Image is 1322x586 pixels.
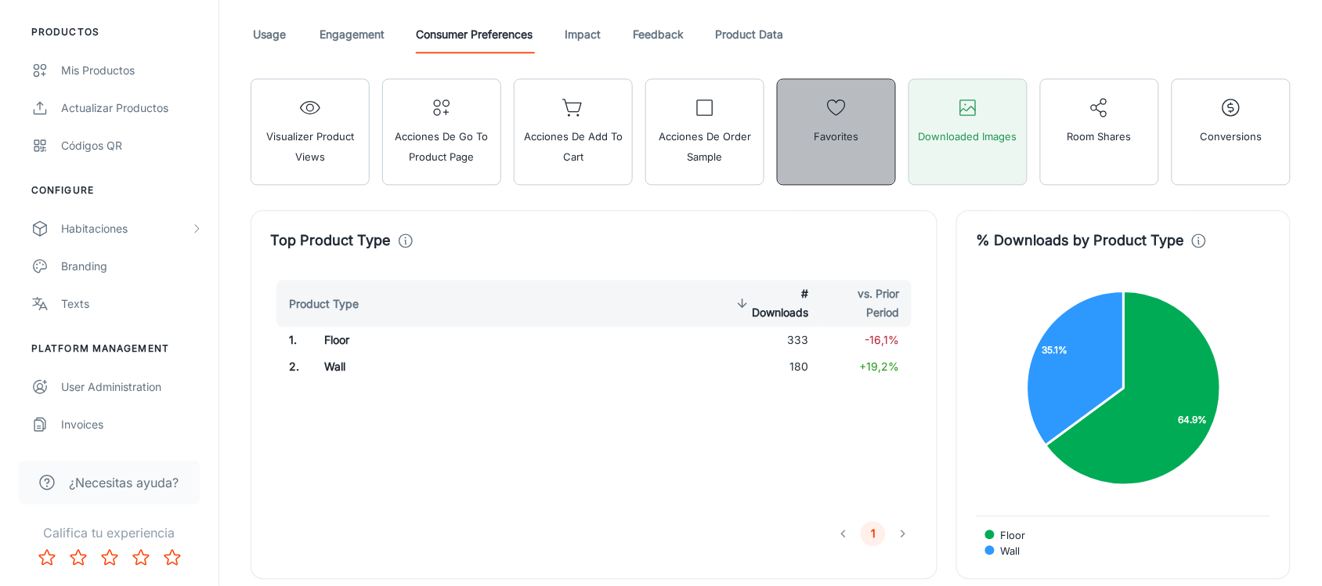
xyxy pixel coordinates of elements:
span: # Downloads [732,284,809,322]
span: Room Shares [1067,126,1132,146]
button: Conversions [1172,78,1291,185]
span: +19,2% [859,360,899,373]
h4: Top Product Type [270,230,391,251]
div: Branding [61,258,203,275]
div: Mis productos [61,62,203,79]
div: User Administration [61,378,203,396]
button: Rate 4 star [125,542,157,573]
button: Acciones de Add to Cart [514,78,633,185]
h4: % Downloads by Product Type [976,230,1184,251]
td: 2 . [270,353,312,380]
button: Rate 2 star [63,542,94,573]
td: Wall [312,353,594,380]
span: Acciones de Go To Product Page [392,126,491,167]
span: Acciones de Order Sample [656,126,754,167]
td: Floor [312,327,594,353]
span: Floor [989,528,1026,542]
a: Impact [564,16,601,53]
button: Rate 3 star [94,542,125,573]
td: 180 [720,353,822,380]
td: 333 [720,327,822,353]
button: page 1 [861,521,886,546]
div: Habitaciones [61,220,190,237]
div: Texts [61,295,203,313]
span: Conversions [1201,126,1262,146]
div: Actualizar productos [61,99,203,117]
span: ¿Necesitas ayuda? [69,473,179,492]
button: Room Shares [1040,78,1159,185]
button: Visualizer Product Views [251,78,370,185]
div: Invoices [61,416,203,433]
span: Favorites [815,126,859,146]
p: Califica tu experiencia [13,523,206,542]
button: Downloaded Images [908,78,1028,185]
span: Wall [989,544,1020,558]
nav: pagination navigation [829,521,918,546]
button: Rate 5 star [157,542,188,573]
button: Rate 1 star [31,542,63,573]
span: -16,1% [865,333,899,346]
td: 1 . [270,327,312,353]
span: Product Type [289,295,379,313]
span: vs. Prior Period [834,284,899,322]
a: Usage [251,16,288,53]
div: Códigos QR [61,137,203,154]
a: Product Data [715,16,783,53]
span: Downloaded Images [919,126,1017,146]
button: Favorites [777,78,896,185]
a: Consumer Preferences [416,16,533,53]
a: Engagement [320,16,385,53]
a: Feedback [633,16,684,53]
span: Visualizer Product Views [261,126,359,167]
button: Acciones de Order Sample [645,78,764,185]
button: Acciones de Go To Product Page [382,78,501,185]
span: Acciones de Add to Cart [524,126,623,167]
